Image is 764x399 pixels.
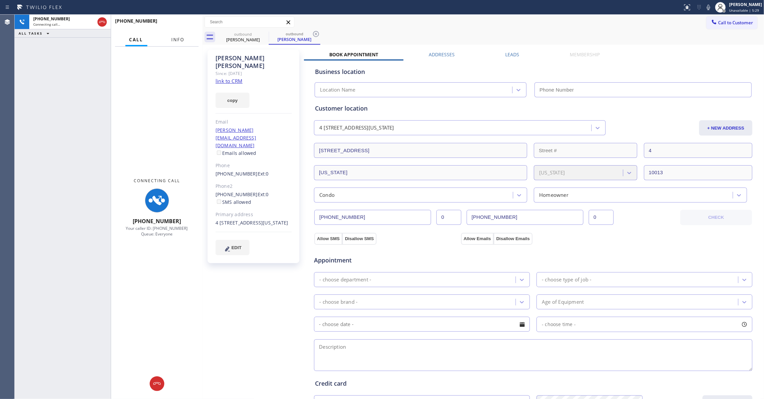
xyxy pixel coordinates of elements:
button: Call [125,33,147,46]
div: [PERSON_NAME] [PERSON_NAME] [216,54,292,70]
button: Allow SMS [314,233,342,245]
div: - choose type of job - [542,276,591,283]
div: Condo [319,191,335,199]
input: Phone Number [314,210,431,225]
button: Mute [704,3,713,12]
div: Age of Equipment [542,298,584,306]
label: SMS allowed [216,199,251,205]
span: [PHONE_NUMBER] [133,217,181,225]
input: City [314,165,527,180]
div: outbound [269,31,320,36]
button: ALL TASKS [15,29,56,37]
input: Apt. # [644,143,753,158]
span: Ext: 0 [258,171,269,177]
div: Phone [216,162,292,170]
div: - choose department - [319,276,371,283]
input: Search [205,17,294,27]
input: Emails allowed [217,151,221,155]
span: [PHONE_NUMBER] [33,16,70,22]
button: Call to Customer [706,16,757,29]
span: Call to Customer [718,20,753,26]
label: Membership [570,51,600,58]
input: Street # [534,143,637,158]
a: [PHONE_NUMBER] [216,191,258,198]
div: Location Name [320,86,356,94]
div: Customer location [315,104,751,113]
span: Call [129,37,143,43]
span: Unavailable | 5:29 [729,8,759,13]
div: [PERSON_NAME] [269,36,320,42]
div: Homeowner [539,191,568,199]
label: Addresses [429,51,455,58]
input: Phone Number [535,82,752,97]
button: Hang up [97,17,107,27]
label: Book Appointment [329,51,378,58]
button: EDIT [216,240,249,255]
div: Gagan Navani [218,30,268,45]
span: Connecting Call [134,178,180,184]
label: Emails allowed [216,150,256,156]
button: CHECK [680,210,752,225]
div: [PERSON_NAME] [729,2,762,7]
span: [PHONE_NUMBER] [115,18,157,24]
div: Email [216,118,292,126]
button: + NEW ADDRESS [699,120,752,136]
button: Hang up [150,376,164,391]
span: Connecting call… [33,22,60,27]
span: Your caller ID: [PHONE_NUMBER] Queue: Everyone [126,225,188,237]
span: - choose time - [542,321,576,327]
button: copy [216,93,249,108]
div: Credit card [315,379,751,388]
span: Ext: 0 [258,191,269,198]
input: Ext. 2 [589,210,614,225]
div: 4 [STREET_ADDRESS][US_STATE] [319,124,394,132]
input: Address [314,143,527,158]
a: link to CRM [216,78,242,84]
div: - choose brand - [319,298,358,306]
span: Info [172,37,185,43]
div: outbound [218,32,268,37]
label: Leads [505,51,519,58]
div: 4 [STREET_ADDRESS][US_STATE] [216,219,292,227]
span: Appointment [314,256,459,265]
button: Info [168,33,189,46]
input: ZIP [644,165,753,180]
input: SMS allowed [217,199,221,204]
input: Phone Number 2 [467,210,583,225]
button: Allow Emails [461,233,494,245]
button: Disallow SMS [342,233,377,245]
input: Ext. [436,210,461,225]
div: [PERSON_NAME] [218,37,268,43]
span: EDIT [231,245,241,250]
span: ALL TASKS [19,31,43,36]
div: Since: [DATE] [216,70,292,77]
a: [PHONE_NUMBER] [216,171,258,177]
div: Business location [315,67,751,76]
div: Phone2 [216,183,292,190]
div: Gagan Navani [269,30,320,44]
a: [PERSON_NAME][EMAIL_ADDRESS][DOMAIN_NAME] [216,127,256,149]
input: - choose date - [314,317,530,332]
button: Disallow Emails [494,233,533,245]
div: Primary address [216,211,292,218]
